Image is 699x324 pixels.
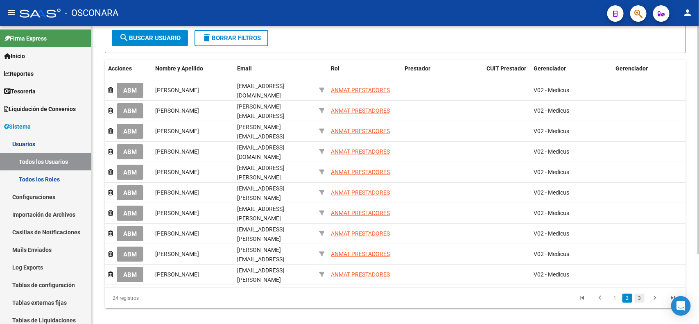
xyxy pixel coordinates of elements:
[592,294,608,303] a: go to previous page
[123,251,137,258] span: ABM
[671,296,691,316] div: Open Intercom Messenger
[237,83,284,99] span: [EMAIL_ADDRESS][DOMAIN_NAME]
[237,247,284,272] span: [PERSON_NAME][EMAIL_ADDRESS][DOMAIN_NAME]
[202,33,212,43] mat-icon: delete
[195,30,268,46] button: Borrar Filtros
[483,60,530,87] datatable-header-cell: CUIT Prestador
[530,60,612,87] datatable-header-cell: Gerenciador
[331,208,390,218] div: ANMAT PRESTADORES
[331,168,390,177] div: ANMAT PRESTADORES
[117,206,143,221] button: ABM
[117,165,143,180] button: ABM
[123,169,137,176] span: ABM
[534,169,569,175] span: V02 - Medicus
[331,188,390,197] div: ANMAT PRESTADORES
[534,128,569,134] span: V02 - Medicus
[155,128,199,134] span: [PERSON_NAME]
[112,30,188,46] button: Buscar Usuario
[123,107,137,115] span: ABM
[331,147,390,156] div: ANMAT PRESTADORES
[117,226,143,241] button: ABM
[234,60,316,87] datatable-header-cell: Email
[331,86,390,95] div: ANMAT PRESTADORES
[534,87,569,93] span: V02 - Medicus
[237,267,284,292] span: [EMAIL_ADDRESS][PERSON_NAME][DOMAIN_NAME]
[119,34,181,42] span: Buscar Usuario
[331,229,390,238] div: ANMAT PRESTADORES
[155,189,199,196] span: [PERSON_NAME]
[123,148,137,156] span: ABM
[105,60,152,87] datatable-header-cell: Acciones
[123,210,137,217] span: ABM
[117,144,143,159] button: ABM
[534,271,569,278] span: V02 - Medicus
[486,65,526,72] span: CUIT Prestador
[237,124,284,158] span: [PERSON_NAME][EMAIL_ADDRESS][PERSON_NAME][DOMAIN_NAME]
[152,60,234,87] datatable-header-cell: Nombre y Apellido
[331,249,390,259] div: ANMAT PRESTADORES
[401,60,483,87] datatable-header-cell: Prestador
[237,226,284,251] span: [EMAIL_ADDRESS][PERSON_NAME][DOMAIN_NAME]
[155,230,199,237] span: [PERSON_NAME]
[237,185,284,211] span: [EMAIL_ADDRESS][PERSON_NAME][DOMAIN_NAME]
[647,294,663,303] a: go to next page
[123,87,137,94] span: ABM
[615,65,648,72] span: Gerenciador
[610,294,620,303] a: 1
[155,107,199,114] span: [PERSON_NAME]
[117,267,143,282] button: ABM
[155,87,199,93] span: [PERSON_NAME]
[683,8,692,18] mat-icon: person
[534,107,569,114] span: V02 - Medicus
[237,144,284,160] span: [EMAIL_ADDRESS][DOMAIN_NAME]
[155,169,199,175] span: [PERSON_NAME]
[117,124,143,139] button: ABM
[534,189,569,196] span: V02 - Medicus
[105,288,219,308] div: 24 registros
[119,33,129,43] mat-icon: search
[155,271,199,278] span: [PERSON_NAME]
[117,83,143,98] button: ABM
[7,8,16,18] mat-icon: menu
[123,189,137,197] span: ABM
[635,294,645,303] a: 3
[534,230,569,237] span: V02 - Medicus
[155,65,203,72] span: Nombre y Apellido
[405,65,430,72] span: Prestador
[65,4,118,22] span: - OSCONARA
[237,165,284,190] span: [EMAIL_ADDRESS][PERSON_NAME][DOMAIN_NAME]
[117,185,143,200] button: ABM
[328,60,401,87] datatable-header-cell: Rol
[331,270,390,279] div: ANMAT PRESTADORES
[108,65,132,72] span: Acciones
[123,230,137,238] span: ABM
[4,52,25,61] span: Inicio
[4,104,76,113] span: Liquidación de Convenios
[534,65,566,72] span: Gerenciador
[665,294,681,303] a: go to last page
[609,291,621,305] li: page 1
[331,65,339,72] span: Rol
[202,34,261,42] span: Borrar Filtros
[534,251,569,257] span: V02 - Medicus
[4,34,47,43] span: Firma Express
[117,103,143,118] button: ABM
[331,127,390,136] div: ANMAT PRESTADORES
[237,103,284,138] span: [PERSON_NAME][EMAIL_ADDRESS][PERSON_NAME][DOMAIN_NAME]
[331,106,390,116] div: ANMAT PRESTADORES
[4,87,36,96] span: Tesorería
[117,247,143,262] button: ABM
[4,69,34,78] span: Reportes
[237,65,252,72] span: Email
[633,291,646,305] li: page 3
[534,210,569,216] span: V02 - Medicus
[574,294,590,303] a: go to first page
[155,251,199,257] span: [PERSON_NAME]
[612,60,694,87] datatable-header-cell: Gerenciador
[621,291,633,305] li: page 2
[123,128,137,135] span: ABM
[155,148,199,155] span: [PERSON_NAME]
[534,148,569,155] span: V02 - Medicus
[123,271,137,279] span: ABM
[237,206,284,240] span: [EMAIL_ADDRESS][PERSON_NAME][PERSON_NAME][DOMAIN_NAME]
